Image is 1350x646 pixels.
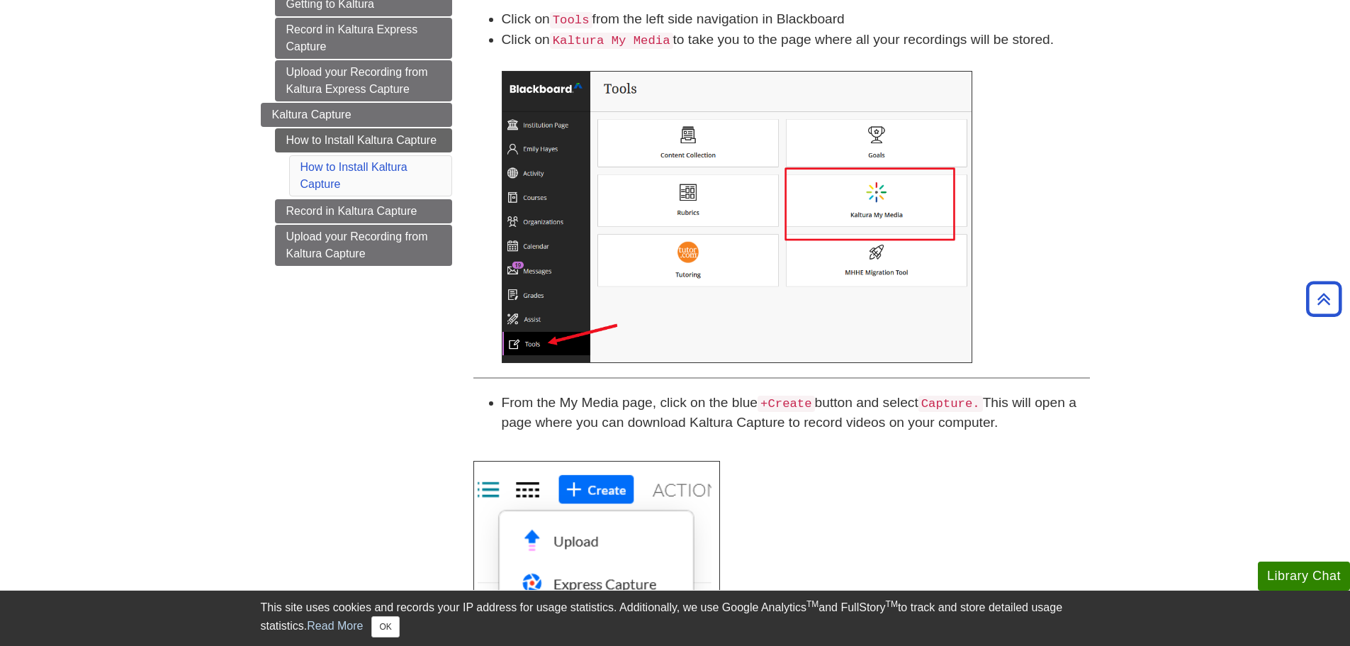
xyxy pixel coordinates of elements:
[502,9,1090,30] li: Click on from the left side navigation in Blackboard
[307,620,363,632] a: Read More
[300,161,407,190] a: How to Install Kaltura Capture
[502,30,1090,363] li: Click on to take you to the page where all your recordings will be stored.
[758,396,815,412] code: +Create
[1258,562,1350,591] button: Library Chat
[502,393,1090,434] li: From the My Media page, click on the blue button and select This will open a page where you can d...
[272,108,351,121] span: Kaltura Capture
[275,128,452,152] a: How to Install Kaltura Capture
[275,18,452,59] a: Record in Kaltura Express Capture
[275,225,452,266] a: Upload your Recording from Kaltura Capture
[550,33,673,49] code: Kaltura My Media
[502,71,972,363] img: blackboard tools
[275,60,452,101] a: Upload your Recording from Kaltura Express Capture
[275,199,452,223] a: Record in Kaltura Capture
[1301,289,1346,308] a: Back to Top
[886,599,898,609] sup: TM
[371,616,399,637] button: Close
[806,599,819,609] sup: TM
[261,599,1090,637] div: This site uses cookies and records your IP address for usage statistics. Additionally, we use Goo...
[918,396,983,412] code: Capture.
[261,103,452,127] a: Kaltura Capture
[550,12,592,28] code: Tools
